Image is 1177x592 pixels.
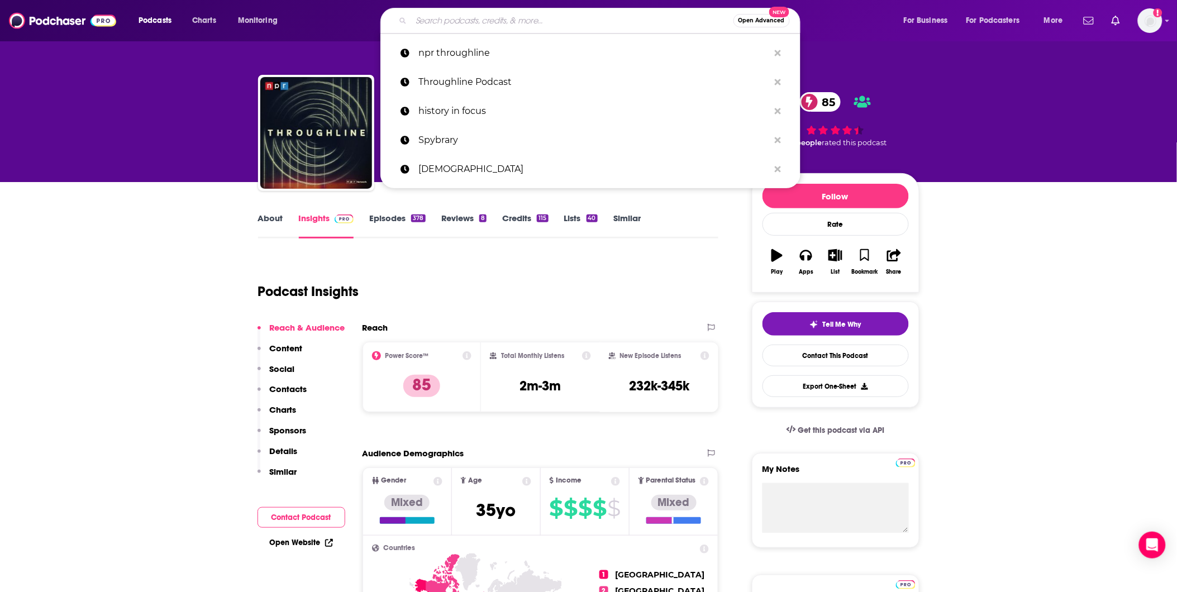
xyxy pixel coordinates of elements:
[763,464,909,483] label: My Notes
[139,13,171,28] span: Podcasts
[131,12,186,30] button: open menu
[380,39,800,68] a: npr throughline
[185,12,223,30] a: Charts
[270,384,307,394] p: Contacts
[363,322,388,333] h2: Reach
[418,39,769,68] p: npr throughline
[1044,13,1063,28] span: More
[520,378,561,394] h3: 2m-3m
[615,570,704,580] span: [GEOGRAPHIC_DATA]
[270,425,307,436] p: Sponsors
[851,269,878,275] div: Bookmark
[1154,8,1162,17] svg: Add a profile image
[850,242,879,282] button: Bookmark
[270,538,333,547] a: Open Website
[786,139,822,147] span: 38 people
[1138,8,1162,33] button: Show profile menu
[809,320,818,329] img: tell me why sparkle
[363,448,464,459] h2: Audience Demographics
[537,214,548,222] div: 115
[441,213,487,238] a: Reviews8
[476,499,516,521] span: 35 yo
[613,213,641,238] a: Similar
[258,213,283,238] a: About
[593,499,606,517] span: $
[896,457,916,467] a: Pro website
[763,184,909,208] button: Follow
[564,499,577,517] span: $
[468,477,482,484] span: Age
[258,343,303,364] button: Content
[192,13,216,28] span: Charts
[896,579,916,589] a: Pro website
[763,345,909,366] a: Contact This Podcast
[270,343,303,354] p: Content
[896,12,962,30] button: open menu
[763,213,909,236] div: Rate
[587,214,598,222] div: 40
[380,126,800,155] a: Spybrary
[411,12,733,30] input: Search podcasts, credits, & more...
[230,12,292,30] button: open menu
[403,375,440,397] p: 85
[384,545,416,552] span: Countries
[502,213,548,238] a: Credits115
[384,495,430,510] div: Mixed
[258,384,307,404] button: Contacts
[501,352,564,360] h2: Total Monthly Listens
[380,68,800,97] a: Throughline Podcast
[778,417,894,444] a: Get this podcast via API
[798,426,884,435] span: Get this podcast via API
[270,404,297,415] p: Charts
[335,214,354,223] img: Podchaser Pro
[9,10,116,31] img: Podchaser - Follow, Share and Rate Podcasts
[380,97,800,126] a: history in focus
[799,269,813,275] div: Apps
[556,477,582,484] span: Income
[418,97,769,126] p: history in focus
[607,499,620,517] span: $
[258,322,345,343] button: Reach & Audience
[549,499,563,517] span: $
[811,92,841,112] span: 85
[1079,11,1098,30] a: Show notifications dropdown
[382,477,407,484] span: Gender
[391,8,811,34] div: Search podcasts, credits, & more...
[769,7,789,17] span: New
[380,155,800,184] a: [DEMOGRAPHIC_DATA]
[1139,532,1166,558] div: Open Intercom Messenger
[771,269,783,275] div: Play
[238,13,278,28] span: Monitoring
[599,570,608,579] span: 1
[966,13,1020,28] span: For Podcasters
[733,14,790,27] button: Open AdvancedNew
[258,364,295,384] button: Social
[887,269,902,275] div: Share
[578,499,592,517] span: $
[270,466,297,477] p: Similar
[800,92,841,112] a: 85
[629,378,689,394] h3: 232k-345k
[258,404,297,425] button: Charts
[270,446,298,456] p: Details
[479,214,487,222] div: 8
[258,466,297,487] button: Similar
[1107,11,1124,30] a: Show notifications dropdown
[1036,12,1077,30] button: open menu
[411,214,425,222] div: 378
[1138,8,1162,33] span: Logged in as SusanHershberg
[260,77,372,189] img: Throughline
[369,213,425,238] a: Episodes378
[959,12,1036,30] button: open menu
[258,283,359,300] h1: Podcast Insights
[896,580,916,589] img: Podchaser Pro
[620,352,682,360] h2: New Episode Listens
[564,213,598,238] a: Lists40
[896,459,916,467] img: Podchaser Pro
[258,425,307,446] button: Sponsors
[831,269,840,275] div: List
[385,352,429,360] h2: Power Score™
[763,312,909,336] button: tell me why sparkleTell Me Why
[904,13,948,28] span: For Business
